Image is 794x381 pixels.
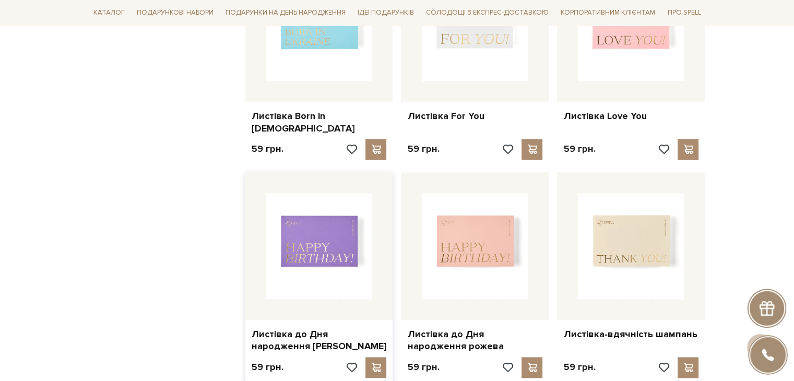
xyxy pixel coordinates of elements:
[407,361,439,373] p: 59 грн.
[407,328,542,353] a: Листівка до Дня народження рожева
[563,328,698,340] a: Листівка-вдячність шампань
[422,4,553,22] a: Солодощі з експрес-доставкою
[353,5,418,21] span: Ідеї подарунків
[563,110,698,122] a: Листівка Love You
[252,328,387,353] a: Листівка до Дня народження [PERSON_NAME]
[407,143,439,155] p: 59 грн.
[563,143,595,155] p: 59 грн.
[221,5,350,21] span: Подарунки на День народження
[89,5,129,21] span: Каталог
[407,110,542,122] a: Листівка For You
[252,361,283,373] p: 59 грн.
[252,143,283,155] p: 59 грн.
[252,110,387,135] a: Листівка Born in [DEMOGRAPHIC_DATA]
[663,5,705,21] span: Про Spell
[266,193,372,299] img: Листівка до Дня народження лавандова
[556,4,659,22] a: Корпоративним клієнтам
[133,5,218,21] span: Подарункові набори
[563,361,595,373] p: 59 грн.
[578,193,684,299] img: Листівка-вдячність шампань
[422,193,528,299] img: Листівка до Дня народження рожева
